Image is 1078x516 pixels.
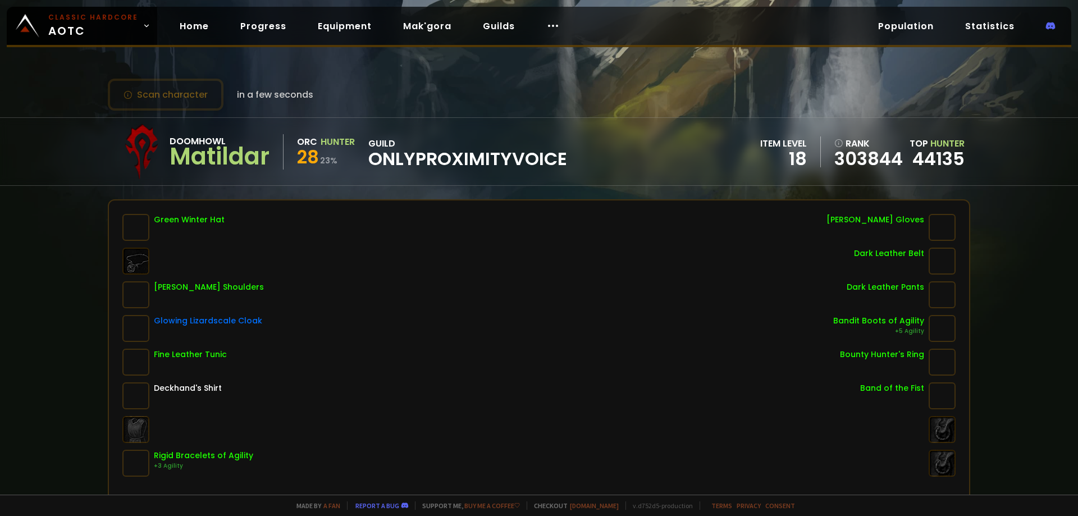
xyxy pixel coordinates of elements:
[910,136,965,150] div: Top
[570,501,619,510] a: [DOMAIN_NAME]
[765,501,795,510] a: Consent
[297,144,319,170] span: 28
[834,136,903,150] div: rank
[760,136,807,150] div: item level
[154,214,225,226] div: Green Winter Hat
[48,12,138,39] span: AOTC
[840,349,924,360] div: Bounty Hunter's Ring
[826,214,924,226] div: [PERSON_NAME] Gloves
[170,148,269,165] div: Matildar
[394,15,460,38] a: Mak'gora
[154,462,253,471] div: +3 Agility
[929,382,956,409] img: item-17694
[760,150,807,167] div: 18
[956,15,1024,38] a: Statistics
[154,281,264,293] div: [PERSON_NAME] Shoulders
[869,15,943,38] a: Population
[464,501,520,510] a: Buy me a coffee
[321,135,355,149] div: Hunter
[122,382,149,409] img: item-5107
[737,501,761,510] a: Privacy
[929,214,956,241] img: item-7348
[320,155,337,166] small: 23 %
[860,382,924,394] div: Band of the Fist
[108,79,223,111] button: Scan character
[833,315,924,327] div: Bandit Boots of Agility
[122,315,149,342] img: item-6449
[912,146,965,171] a: 44135
[929,315,956,342] img: item-9776
[625,501,693,510] span: v. d752d5 - production
[368,150,567,167] span: OnlyProximityVoice
[415,501,520,510] span: Support me,
[231,15,295,38] a: Progress
[170,134,269,148] div: Doomhowl
[48,12,138,22] small: Classic Hardcore
[171,15,218,38] a: Home
[929,248,956,275] img: item-4249
[290,501,340,510] span: Made by
[711,501,732,510] a: Terms
[323,501,340,510] a: a fan
[929,281,956,308] img: item-5961
[154,315,262,327] div: Glowing Lizardscale Cloak
[154,349,227,360] div: Fine Leather Tunic
[355,501,399,510] a: Report a bug
[854,248,924,259] div: Dark Leather Belt
[847,281,924,293] div: Dark Leather Pants
[122,349,149,376] img: item-4243
[7,7,157,45] a: Classic HardcoreAOTC
[368,136,567,167] div: guild
[929,349,956,376] img: item-5351
[122,281,149,308] img: item-4251
[237,88,313,102] span: in a few seconds
[527,501,619,510] span: Checkout
[122,214,149,241] img: item-21525
[309,15,381,38] a: Equipment
[833,327,924,336] div: +5 Agility
[474,15,524,38] a: Guilds
[834,150,903,167] a: 303844
[154,382,222,394] div: Deckhand's Shirt
[297,135,317,149] div: Orc
[930,137,965,150] span: Hunter
[154,450,253,462] div: Rigid Bracelets of Agility
[122,450,149,477] img: item-15112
